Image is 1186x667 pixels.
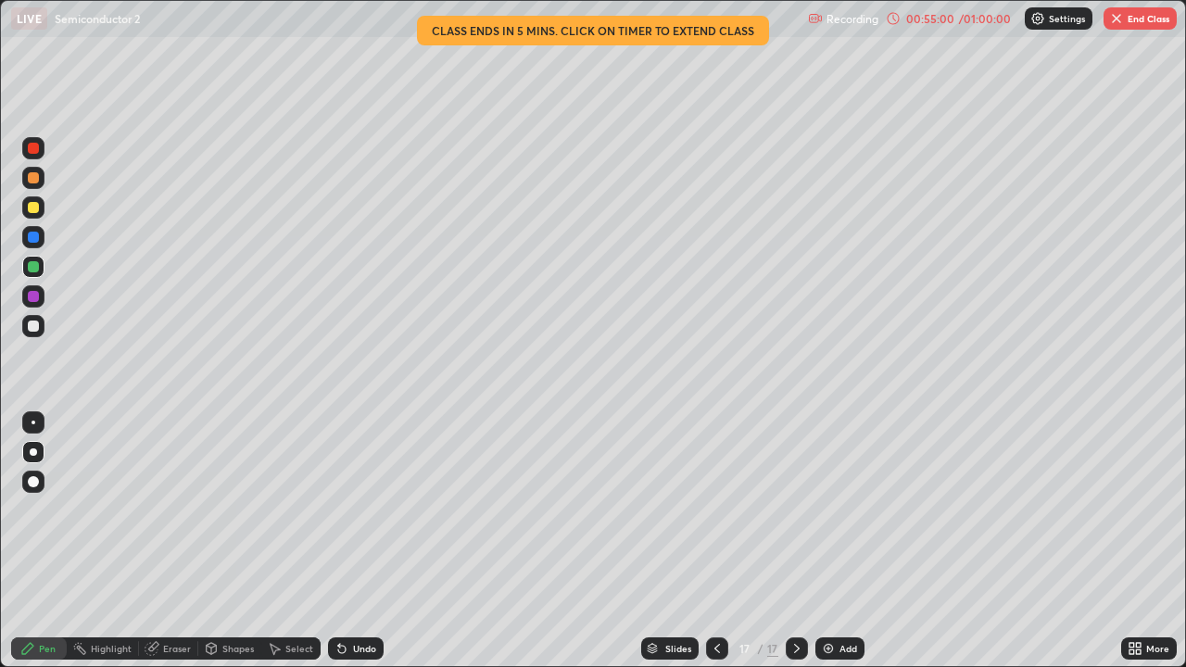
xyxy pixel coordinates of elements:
[353,644,376,653] div: Undo
[1104,7,1177,30] button: End Class
[17,11,42,26] p: LIVE
[821,641,836,656] img: add-slide-button
[222,644,254,653] div: Shapes
[904,13,956,24] div: 00:55:00
[55,11,140,26] p: Semiconductor 2
[736,643,754,654] div: 17
[1049,14,1085,23] p: Settings
[826,12,878,26] p: Recording
[1109,11,1124,26] img: end-class-cross
[91,644,132,653] div: Highlight
[665,644,691,653] div: Slides
[839,644,857,653] div: Add
[758,643,763,654] div: /
[767,640,778,657] div: 17
[1146,644,1169,653] div: More
[39,644,56,653] div: Pen
[285,644,313,653] div: Select
[808,11,823,26] img: recording.375f2c34.svg
[163,644,191,653] div: Eraser
[956,13,1014,24] div: / 01:00:00
[1030,11,1045,26] img: class-settings-icons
